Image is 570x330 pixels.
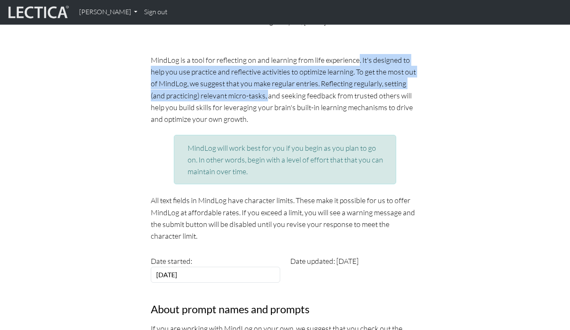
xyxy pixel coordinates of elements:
[151,303,419,316] h3: About prompt names and prompts
[151,54,419,125] p: MindLog is a tool for reflecting on and learning from life experience. It's designed to help you ...
[285,255,425,283] div: Date updated: [DATE]
[151,194,419,242] p: All text fields in MindLog have character limits. These make it possible for us to offer MindLog ...
[76,3,141,21] a: [PERSON_NAME]
[151,255,192,267] label: Date started:
[174,135,396,184] div: MindLog will work best for you if you begin as you plan to go on. In other words, begin with a le...
[141,3,171,21] a: Sign out
[6,4,69,20] img: lecticalive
